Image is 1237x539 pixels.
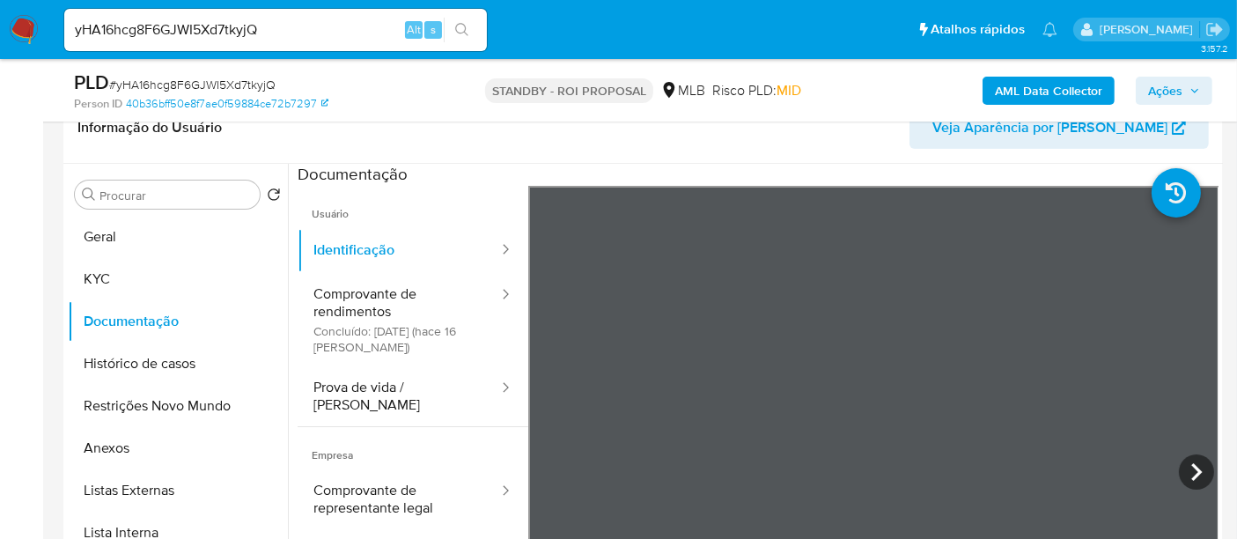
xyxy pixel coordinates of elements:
[485,78,653,103] p: STANDBY - ROI PROPOSAL
[99,188,253,203] input: Procurar
[68,258,288,300] button: KYC
[77,119,222,137] h1: Informação do Usuário
[126,96,328,112] a: 40b36bff50e8f7ae0f59884ce72b7297
[407,21,421,38] span: Alt
[68,343,288,385] button: Histórico de casos
[68,385,288,427] button: Restrições Novo Mundo
[1100,21,1199,38] p: erico.trevizan@mercadopago.com.br
[444,18,480,42] button: search-icon
[995,77,1102,105] b: AML Data Collector
[68,427,288,469] button: Anexos
[909,107,1209,149] button: Veja Aparência por [PERSON_NAME]
[931,20,1025,39] span: Atalhos rápidos
[267,188,281,207] button: Retornar ao pedido padrão
[74,96,122,112] b: Person ID
[431,21,436,38] span: s
[1136,77,1212,105] button: Ações
[1148,77,1182,105] span: Ações
[68,216,288,258] button: Geral
[74,68,109,96] b: PLD
[1205,20,1224,39] a: Sair
[777,80,801,100] span: MID
[1042,22,1057,37] a: Notificações
[983,77,1115,105] button: AML Data Collector
[1201,41,1228,55] span: 3.157.2
[712,81,801,100] span: Risco PLD:
[82,188,96,202] button: Procurar
[660,81,705,100] div: MLB
[932,107,1167,149] span: Veja Aparência por [PERSON_NAME]
[68,469,288,512] button: Listas Externas
[68,300,288,343] button: Documentação
[64,18,487,41] input: Pesquise usuários ou casos...
[109,76,276,93] span: # yHA16hcg8F6GJWI5Xd7tkyjQ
